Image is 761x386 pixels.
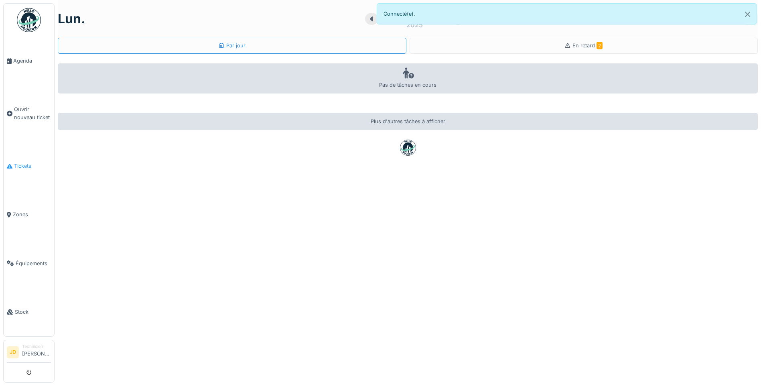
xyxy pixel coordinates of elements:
[572,43,603,49] span: En retard
[597,42,603,49] span: 2
[17,8,41,32] img: Badge_color-CXgf-gQk.svg
[377,3,757,24] div: Connecté(e).
[14,162,51,170] span: Tickets
[406,20,423,30] div: 2025
[4,37,54,85] a: Agenda
[22,343,51,361] li: [PERSON_NAME]
[16,260,51,267] span: Équipements
[4,288,54,336] a: Stock
[14,106,51,121] span: Ouvrir nouveau ticket
[7,346,19,358] li: JD
[13,211,51,218] span: Zones
[22,343,51,349] div: Technicien
[4,239,54,288] a: Équipements
[739,4,757,25] button: Close
[58,113,758,130] div: Plus d'autres tâches à afficher
[13,57,51,65] span: Agenda
[58,11,85,26] h1: lun.
[7,343,51,363] a: JD Technicien[PERSON_NAME]
[400,140,416,156] img: badge-BVDL4wpA.svg
[4,85,54,142] a: Ouvrir nouveau ticket
[58,63,758,93] div: Pas de tâches en cours
[218,42,246,49] div: Par jour
[4,142,54,190] a: Tickets
[4,190,54,239] a: Zones
[15,308,51,316] span: Stock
